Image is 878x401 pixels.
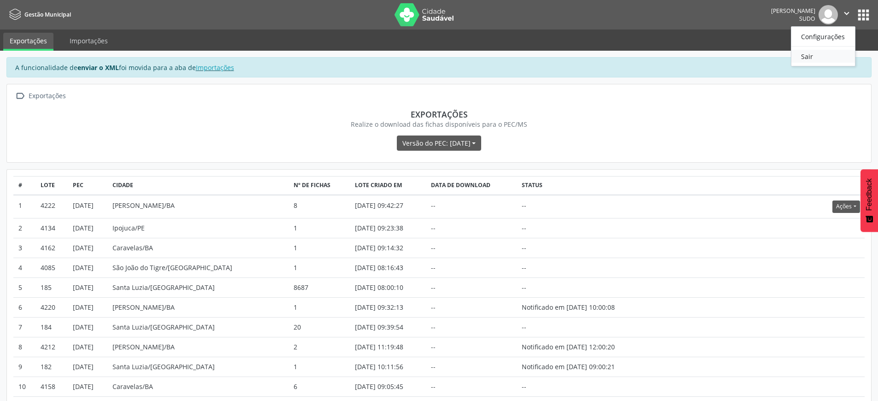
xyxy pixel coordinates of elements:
td: -- [517,258,652,277]
td: 1 [289,357,350,377]
i:  [13,89,27,103]
span: Feedback [865,178,873,211]
td: Notificado em [DATE] 09:00:21 [517,357,652,377]
td: 9 [13,357,36,377]
a: Configurações [791,30,855,43]
div: PEC [73,181,103,189]
td: 7 [13,317,36,337]
td: 185 [36,277,68,297]
td: 2 [289,337,350,357]
button:  [838,5,855,24]
td: [DATE] [68,218,108,238]
div: Data de download [431,181,512,189]
td: -- [426,337,517,357]
td: 4 [13,258,36,277]
td: -- [517,317,652,337]
td: -- [426,238,517,258]
td: -- [517,218,652,238]
a: Importações [63,33,114,49]
td: [DATE] 09:42:27 [350,195,426,218]
div: Exportações [20,109,858,119]
td: Notificado em [DATE] 10:00:08 [517,297,652,317]
td: 4222 [36,195,68,218]
button: Versão do PEC: [DATE] [397,136,481,151]
td: 3 [13,238,36,258]
td: [DATE] [68,297,108,317]
td: [DATE] [68,337,108,357]
td: 20 [289,317,350,337]
button: apps [855,7,872,23]
td: 10 [13,377,36,396]
a: Exportações [3,33,53,51]
div: [PERSON_NAME] [771,7,815,15]
td: 1 [289,238,350,258]
a: Gestão Municipal [6,7,71,22]
td: [DATE] 09:23:38 [350,218,426,238]
span: Sudo [799,15,815,23]
img: img [819,5,838,24]
td: [PERSON_NAME]/BA [108,195,289,218]
td: [DATE] 10:11:56 [350,357,426,377]
td: 8 [289,195,350,218]
td: 8 [13,337,36,357]
td: 4162 [36,238,68,258]
a: Sair [791,50,855,63]
td: 6 [13,297,36,317]
td: -- [517,377,652,396]
td: Notificado em [DATE] 12:00:20 [517,337,652,357]
td: -- [517,277,652,297]
td: Caravelas/BA [108,377,289,396]
td: -- [517,195,652,218]
td: [PERSON_NAME]/BA [108,297,289,317]
td: 184 [36,317,68,337]
div: Lote criado em [355,181,421,189]
td: Santa Luzia/[GEOGRAPHIC_DATA] [108,357,289,377]
th: Actions [652,176,865,195]
strong: enviar o XML [77,63,119,72]
div: Cidade [112,181,284,189]
td: Ipojuca/PE [108,218,289,238]
td: 2 [13,218,36,238]
td: São João do Tigre/[GEOGRAPHIC_DATA] [108,258,289,277]
span: Gestão Municipal [24,11,71,18]
td: Santa Luzia/[GEOGRAPHIC_DATA] [108,317,289,337]
div: Status [522,181,647,189]
td: 182 [36,357,68,377]
td: 4085 [36,258,68,277]
td: -- [426,357,517,377]
td: [DATE] 08:00:10 [350,277,426,297]
div: # [18,181,31,189]
td: -- [426,317,517,337]
button: Ações [832,200,860,213]
td: 1 [13,195,36,218]
td: -- [426,218,517,238]
div: A funcionalidade de foi movida para a aba de [6,57,872,77]
td: 1 [289,258,350,277]
button: Feedback - Mostrar pesquisa [860,169,878,232]
div: Nº de fichas [294,181,345,189]
td: 4212 [36,337,68,357]
td: -- [426,277,517,297]
td: [DATE] 09:39:54 [350,317,426,337]
td: [PERSON_NAME]/BA [108,337,289,357]
td: Caravelas/BA [108,238,289,258]
td: [DATE] [68,277,108,297]
td: -- [426,297,517,317]
td: 1 [289,297,350,317]
td: -- [517,238,652,258]
td: 4220 [36,297,68,317]
i:  [842,8,852,18]
td: 1 [289,218,350,238]
div: Exportações [27,89,67,103]
a: Importações [196,63,234,72]
td: [DATE] [68,317,108,337]
td: 6 [289,377,350,396]
td: -- [426,195,517,218]
ul:  [791,26,855,66]
td: [DATE] [68,195,108,218]
td: [DATE] 09:32:13 [350,297,426,317]
td: -- [426,377,517,396]
td: [DATE] [68,258,108,277]
div: Realize o download das fichas disponíveis para o PEC/MS [20,119,858,129]
td: [DATE] [68,238,108,258]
